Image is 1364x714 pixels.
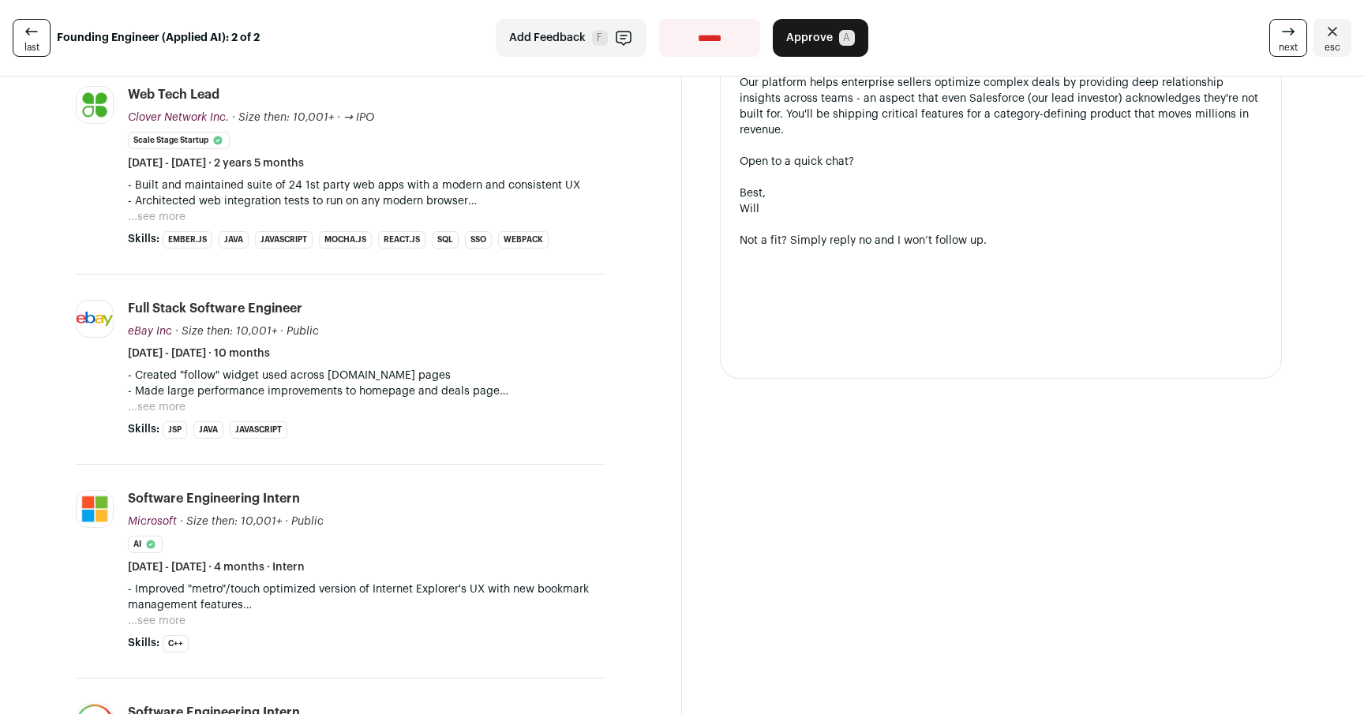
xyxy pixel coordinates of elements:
div: Full Stack Software Engineer [128,300,302,317]
div: Open to a quick chat? [740,154,1262,170]
span: · [337,110,340,125]
li: Ember.js [163,231,212,249]
span: next [1279,41,1298,54]
span: eBay Inc [128,326,172,337]
span: Skills: [128,421,159,437]
li: AI [128,536,163,553]
button: ...see more [128,209,185,225]
span: Skills: [128,231,159,247]
a: Close [1313,19,1351,57]
p: - Created "follow" widget used across [DOMAIN_NAME] pages [128,368,605,383]
strong: Founding Engineer (Applied AI): 2 of 2 [57,30,260,46]
li: JavaScript [255,231,313,249]
li: Webpack [498,231,549,249]
span: [DATE] - [DATE] · 4 months · Intern [128,559,305,575]
span: Public [287,326,319,337]
span: last [24,41,39,54]
li: Java [219,231,249,249]
button: Approve A [773,19,868,57]
a: next [1269,19,1307,57]
li: Mocha.js [319,231,372,249]
span: Clover Network Inc. [128,112,229,123]
div: Not a fit? Simply reply no and I won’t follow up. [740,233,1262,249]
span: Microsoft [128,516,177,527]
li: JavaScript [230,421,287,439]
li: React.js [378,231,425,249]
p: - Architected web integration tests to run on any modern browser - led team of 4 primarily front ... [128,193,605,209]
li: SQL [432,231,459,249]
button: Add Feedback F [496,19,646,57]
li: Java [193,421,223,439]
span: · Size then: 10,001+ [180,516,282,527]
span: esc [1325,41,1340,54]
div: Our platform helps enterprise sellers optimize complex deals by providing deep relationship insig... [740,75,1262,138]
a: last [13,19,51,57]
li: JSP [163,421,187,439]
button: ...see more [128,399,185,415]
span: · Size then: 10,001+ [175,326,277,337]
img: b7a501aad6b7ea57188b2544920fba0aeebbcb9840ecbd2be86d9ce093350e0e.jpg [77,312,113,326]
span: Public [291,516,324,527]
p: - Improved "metro"/touch optimized version of Internet Explorer's UX with new bookmark management... [128,581,605,613]
span: Add Feedback [509,30,586,46]
li: C++ [163,635,189,652]
span: → IPO [343,112,374,123]
div: Will [740,201,1262,217]
p: - Built and maintained suite of 24 1st party web apps with a modern and consistent UX [128,178,605,193]
span: [DATE] - [DATE] · 10 months [128,346,270,361]
span: A [839,30,855,46]
li: SSO [465,231,492,249]
span: · Size then: 10,001+ [232,112,334,123]
span: F [592,30,608,46]
div: Web Tech Lead [128,86,219,103]
button: ...see more [128,613,185,629]
span: Skills: [128,635,159,651]
span: [DATE] - [DATE] · 2 years 5 months [128,155,304,171]
p: - Made large performance improvements to homepage and deals page [128,383,605,399]
img: c786a7b10b07920eb52778d94b98952337776963b9c08eb22d98bc7b89d269e4.jpg [77,491,113,527]
span: Approve [786,30,833,46]
img: 93da9d02d0b2869b8c4b7d263dade7f63dd6f3b76b7bfe9ca2b10d35898efa0b.jpg [77,87,113,123]
li: Scale Stage Startup [128,132,230,149]
span: · [285,514,288,529]
span: · [280,323,283,339]
div: Best, [740,185,1262,201]
div: Software Engineering Intern [128,490,300,507]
